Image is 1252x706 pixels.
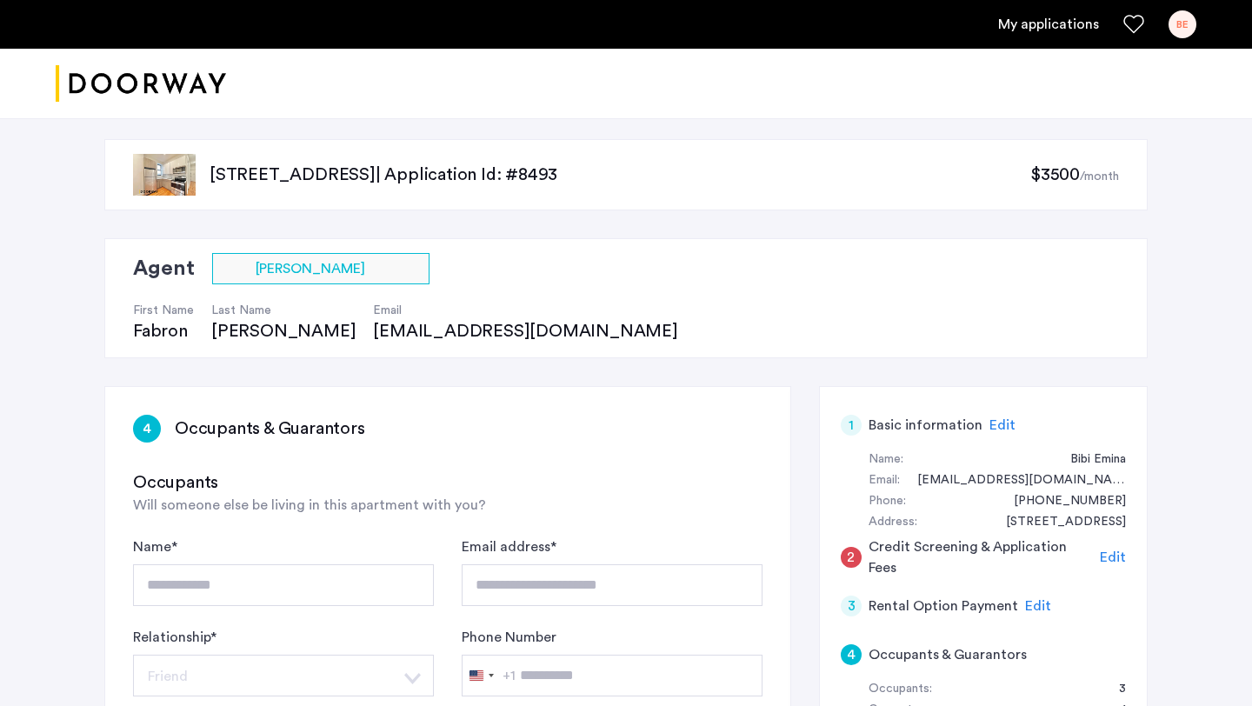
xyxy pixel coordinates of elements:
[133,302,194,319] h4: First Name
[133,470,763,495] h3: Occupants
[133,415,161,443] div: 4
[56,51,226,117] a: Cazamio logo
[211,302,356,319] h4: Last Name
[869,415,982,436] h5: Basic information
[869,512,917,533] div: Address:
[56,51,226,117] img: logo
[1025,599,1051,613] span: Edit
[869,644,1027,665] h5: Occupants & Guarantors
[989,512,1126,533] div: 465 West 131st Street, #6
[404,673,421,684] img: arrow
[462,536,556,557] label: Email address *
[841,596,862,616] div: 3
[1100,550,1126,564] span: Edit
[1102,679,1126,700] div: 3
[998,14,1099,35] a: My application
[841,547,862,568] div: 2
[210,163,1030,187] p: [STREET_ADDRESS] | Application Id: #8493
[900,470,1126,491] div: emina.ghajizai@hotmail.com
[133,498,486,512] span: Will someone else be living in this apartment with you?
[392,655,434,696] button: Select option
[133,253,195,284] h2: Agent
[133,319,194,343] div: Fabron
[869,679,932,700] div: Occupants:
[1080,170,1119,183] sub: /month
[503,665,516,686] div: +1
[133,154,196,196] img: apartment
[133,655,393,696] button: Select option
[1123,14,1144,35] a: Favorites
[373,319,695,343] div: [EMAIL_ADDRESS][DOMAIN_NAME]
[175,416,365,441] h3: Occupants & Guarantors
[133,627,216,648] label: Relationship *
[1030,166,1080,183] span: $3500
[869,596,1018,616] h5: Rental Option Payment
[989,418,1016,432] span: Edit
[462,627,556,648] label: Phone Number
[869,536,1094,578] h5: Credit Screening & Application Fees
[869,491,906,512] div: Phone:
[133,536,177,557] label: Name *
[211,319,356,343] div: [PERSON_NAME]
[373,302,695,319] h4: Email
[463,656,516,696] button: Selected country
[869,470,900,491] div: Email:
[1053,450,1126,470] div: Bibi Emina
[1169,10,1196,38] div: BE
[841,415,862,436] div: 1
[1179,636,1235,689] iframe: chat widget
[996,491,1126,512] div: +16466444773
[869,450,903,470] div: Name:
[841,644,862,665] div: 4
